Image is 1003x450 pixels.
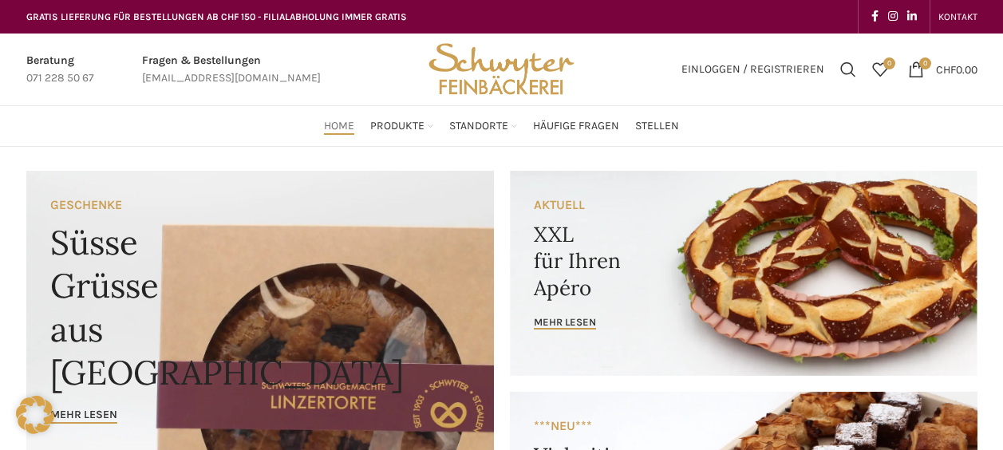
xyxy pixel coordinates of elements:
a: 0 CHF0.00 [900,53,985,85]
span: GRATIS LIEFERUNG FÜR BESTELLUNGEN AB CHF 150 - FILIALABHOLUNG IMMER GRATIS [26,11,407,22]
a: Stellen [635,110,679,142]
a: Infobox link [142,52,321,88]
a: Häufige Fragen [533,110,619,142]
a: Home [324,110,354,142]
span: CHF [936,62,956,76]
span: Einloggen / Registrieren [681,64,824,75]
a: Site logo [423,61,579,75]
a: Einloggen / Registrieren [673,53,832,85]
a: Linkedin social link [902,6,922,28]
a: KONTAKT [938,1,977,33]
div: Secondary navigation [930,1,985,33]
div: Main navigation [18,110,985,142]
a: Banner link [510,171,977,376]
a: Facebook social link [867,6,883,28]
div: Meine Wunschliste [864,53,896,85]
span: Home [324,119,354,134]
span: 0 [919,57,931,69]
span: Stellen [635,119,679,134]
img: Bäckerei Schwyter [423,34,579,105]
a: Instagram social link [883,6,902,28]
a: Standorte [449,110,517,142]
span: 0 [883,57,895,69]
a: Suchen [832,53,864,85]
span: Produkte [370,119,424,134]
span: Häufige Fragen [533,119,619,134]
span: KONTAKT [938,11,977,22]
a: Infobox link [26,52,94,88]
a: 0 [864,53,896,85]
span: Standorte [449,119,508,134]
a: Produkte [370,110,433,142]
bdi: 0.00 [936,62,977,76]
